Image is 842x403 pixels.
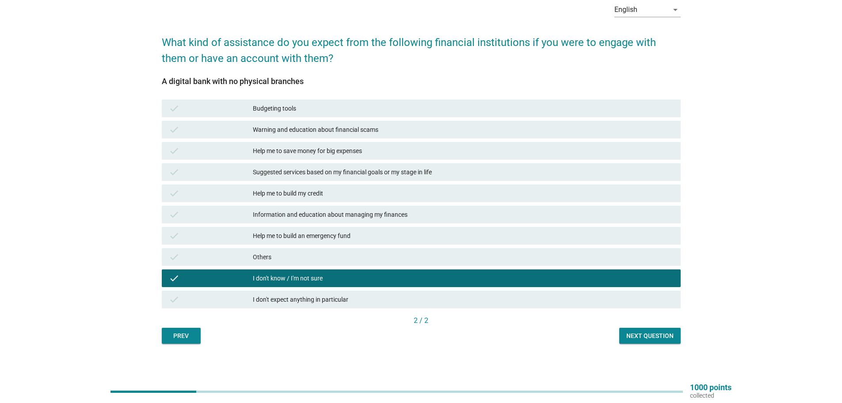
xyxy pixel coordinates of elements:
p: 1000 points [690,384,732,391]
div: A digital bank with no physical branches [162,75,681,87]
i: check [169,273,179,284]
div: Next question [626,331,674,341]
i: check [169,103,179,114]
i: arrow_drop_down [670,4,681,15]
div: English [614,6,637,14]
div: Suggested services based on my financial goals or my stage in life [253,167,674,177]
i: check [169,146,179,156]
i: check [169,252,179,262]
div: I don't know / I'm not sure [253,273,674,284]
div: Help me to save money for big expenses [253,146,674,156]
div: Help me to build my credit [253,188,674,199]
i: check [169,209,179,220]
button: Next question [619,328,681,344]
i: check [169,124,179,135]
div: Information and education about managing my finances [253,209,674,220]
div: Budgeting tools [253,103,674,114]
div: 2 / 2 [162,315,681,326]
button: Prev [162,328,201,344]
div: Help me to build an emergency fund [253,230,674,241]
i: check [169,188,179,199]
div: Warning and education about financial scams [253,124,674,135]
div: I don't expect anything in particular [253,294,674,305]
i: check [169,167,179,177]
div: Others [253,252,674,262]
i: check [169,294,179,305]
h2: What kind of assistance do you expect from the following financial institutions if you were to en... [162,26,681,66]
div: Prev [169,331,194,341]
i: check [169,230,179,241]
p: collected [690,391,732,399]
